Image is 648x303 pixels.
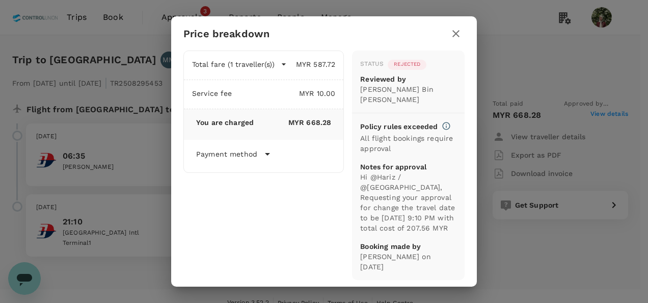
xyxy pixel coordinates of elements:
[232,88,336,98] p: MYR 10.00
[287,59,335,69] p: MYR 587.72
[192,88,232,98] p: Service fee
[360,84,456,105] p: [PERSON_NAME] Bin [PERSON_NAME]
[192,59,287,69] button: Total fare (1 traveller(s))
[196,149,257,159] p: Payment method
[360,241,456,251] p: Booking made by
[254,117,331,128] p: MYR 668.28
[360,59,384,69] div: Status
[360,74,456,84] p: Reviewed by
[360,121,438,132] p: Policy rules exceeded
[196,117,254,128] p: You are charged
[360,162,456,172] p: Notes for approval
[360,172,456,233] p: Hi @Hariz / @[GEOGRAPHIC_DATA], Requesting your approval for change the travel date to be [DATE] ...
[360,133,456,154] p: All flight bookings require approval
[360,251,456,272] p: [PERSON_NAME] on [DATE]
[388,61,426,68] span: Rejected
[192,59,275,69] p: Total fare (1 traveller(s))
[183,26,269,42] h6: Price breakdown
